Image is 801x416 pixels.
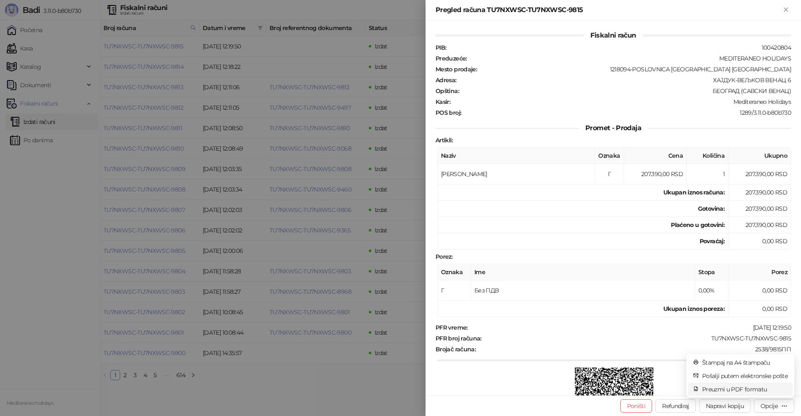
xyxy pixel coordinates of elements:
[468,55,792,62] div: MEDITERANEO HOLIDAYS
[595,164,624,184] td: Г
[438,264,471,280] th: Oznaka
[436,109,461,116] strong: POS broj :
[702,358,788,367] span: Štampaj na A4 štampaču
[471,280,695,301] td: Без ПДВ
[698,205,725,212] strong: Gotovina :
[663,305,725,313] strong: Ukupan iznos poreza:
[436,87,459,95] strong: Opština :
[695,280,728,301] td: 0,00%
[728,217,791,233] td: 207.390,00 RSD
[702,385,788,394] span: Preuzmi u PDF formatu
[438,164,595,184] td: [PERSON_NAME]
[436,76,456,84] strong: Adresa :
[462,109,792,116] div: 1289/3.11.0-b80b730
[436,253,452,260] strong: Porez :
[728,201,791,217] td: 207.390,00 RSD
[438,280,471,301] td: Г
[471,264,695,280] th: Ime
[476,345,792,353] div: 2538/9815ПП
[781,5,791,15] button: Zatvori
[728,301,791,317] td: 0,00 RSD
[469,324,792,331] div: [DATE] 12:19:50
[728,264,791,280] th: Porez
[687,148,728,164] th: Količina
[451,98,792,106] div: Mediteraneo Holidays
[460,87,792,95] div: БЕОГРАД (САВСКИ ВЕНАЦ)
[728,280,791,301] td: 0,00 RSD
[728,164,791,184] td: 207.390,00 RSD
[620,399,652,413] button: Poništi
[447,44,792,51] div: 100420804
[687,164,728,184] td: 1
[700,237,725,245] strong: Povraćaj:
[436,136,453,144] strong: Artikli :
[728,233,791,250] td: 0,00 RSD
[438,148,595,164] th: Naziv
[663,189,725,196] strong: Ukupan iznos računa :
[754,399,794,413] button: Opcije
[702,371,788,381] span: Pošalji putem elektronske pošte
[695,264,728,280] th: Stopa
[478,66,792,73] div: 1218094-POSLOVNICA [GEOGRAPHIC_DATA] [GEOGRAPHIC_DATA]
[436,5,781,15] div: Pregled računa TU7NXWSC-TU7NXWSC-9815
[579,124,648,132] span: Promet - Prodaja
[624,148,687,164] th: Cena
[655,399,696,413] button: Refundiraj
[436,98,450,106] strong: Kasir :
[436,345,476,353] strong: Brojač računa :
[728,148,791,164] th: Ukupno
[706,402,744,410] span: Napravi kopiju
[436,335,481,342] strong: PFR broj računa :
[699,399,751,413] button: Napravi kopiju
[457,76,792,84] div: ХАЈДУК-ВЕЉКОВ ВЕНАЦ 6
[482,335,792,342] div: TU7NXWSC-TU7NXWSC-9815
[436,55,467,62] strong: Preduzeće :
[436,324,468,331] strong: PFR vreme :
[728,184,791,201] td: 207.390,00 RSD
[624,164,687,184] td: 207.390,00 RSD
[671,221,725,229] strong: Plaćeno u gotovini:
[436,44,446,51] strong: PIB :
[436,66,477,73] strong: Mesto prodaje :
[761,402,778,410] div: Opcije
[595,148,624,164] th: Oznaka
[584,31,642,39] span: Fiskalni račun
